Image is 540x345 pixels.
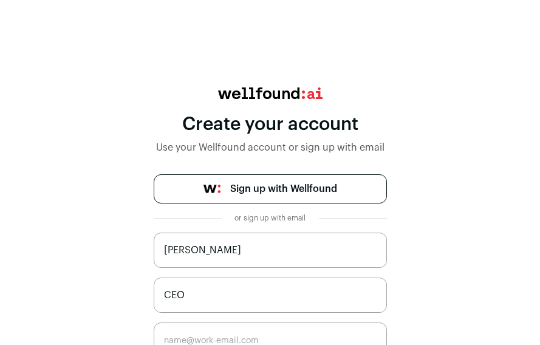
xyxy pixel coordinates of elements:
div: Use your Wellfound account or sign up with email [154,140,387,155]
img: wellfound-symbol-flush-black-fb3c872781a75f747ccb3a119075da62bfe97bd399995f84a933054e44a575c4.png [203,185,220,193]
div: Create your account [154,114,387,135]
img: wellfound:ai [218,87,323,99]
input: Job Title (i.e. CEO, Recruiter) [154,278,387,313]
span: Sign up with Wellfound [230,182,337,196]
div: or sign up with email [231,213,309,223]
input: Jane Smith [154,233,387,268]
a: Sign up with Wellfound [154,174,387,203]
